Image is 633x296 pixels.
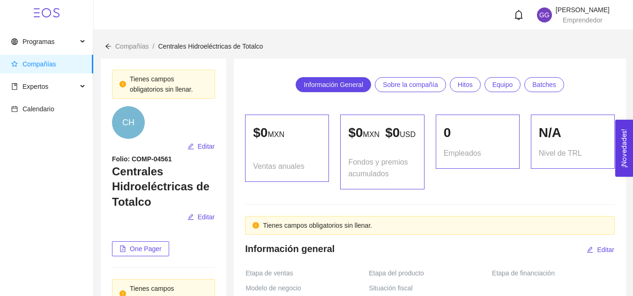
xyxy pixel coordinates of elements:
span: book [11,83,18,90]
span: Etapa del producto [369,268,429,278]
button: editEditar [187,209,216,224]
span: calendar [11,106,18,112]
span: Empleados [444,147,481,159]
div: Tienes campos obligatorios sin llenar. [263,220,607,231]
span: arrow-left [105,43,112,50]
strong: Folio: COMP-04561 [112,155,172,163]
span: MXN [363,130,380,138]
button: editEditar [187,139,216,154]
span: MXN [268,130,284,138]
a: Hitos [450,77,481,92]
span: Sobre la compañía [383,78,438,92]
a: Sobre la compañía [375,77,446,92]
span: star [11,61,18,67]
span: Modelo de negocio [246,283,305,293]
span: / [153,43,155,50]
span: Ventas anuales [253,160,304,172]
span: edit [187,143,194,151]
span: Hitos [458,78,473,92]
div: N/A [539,123,607,143]
span: Centrales Hidroeléctricas de Totalco [158,43,263,50]
span: exclamation-circle [253,222,259,229]
a: Equipo [484,77,521,92]
span: Información General [304,78,363,92]
span: Situación fiscal [369,283,417,293]
span: edit [187,214,194,221]
span: Equipo [492,78,513,92]
button: Open Feedback Widget [615,120,633,177]
span: Nivel de TRL [539,147,582,159]
span: One Pager [130,244,162,254]
span: edit [587,246,593,254]
span: Fondos y premios acumulados [348,156,416,180]
button: file-pdfOne Pager [112,241,169,256]
span: Calendario [22,105,54,113]
p: $ 0 [253,123,321,143]
span: Compañías [22,60,56,68]
a: Batches [524,77,564,92]
span: CH [122,106,134,139]
span: Programas [22,38,54,45]
span: global [11,38,18,45]
span: Compañías [115,43,149,50]
h3: Centrales Hidroeléctricas de Totalco [112,164,215,209]
span: Editar [597,245,614,255]
span: Etapa de ventas [246,268,298,278]
span: exclamation-circle [119,81,126,87]
div: 0 [444,123,512,143]
span: Editar [198,212,215,222]
span: Expertos [22,83,48,90]
span: file-pdf [119,245,126,253]
span: Batches [532,78,556,92]
span: [PERSON_NAME] [556,6,610,14]
div: Tienes campos obligatorios sin llenar. [130,74,208,94]
h4: Información general [245,242,335,255]
span: GG [539,7,550,22]
p: $ 0 $ 0 [348,123,416,143]
a: Información General [296,77,371,92]
span: Etapa de financiación [492,268,559,278]
span: Editar [198,141,215,152]
span: bell [514,10,524,20]
span: Emprendedor [563,16,603,24]
button: editEditar [586,242,615,257]
span: USD [400,130,416,138]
